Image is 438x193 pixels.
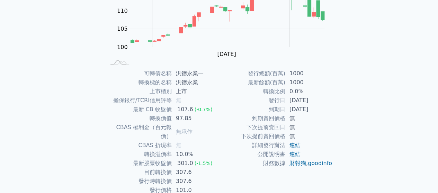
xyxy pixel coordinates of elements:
td: 下次提前賣回日 [219,123,285,132]
td: 轉換價值 [106,114,172,123]
a: goodinfo [308,160,332,166]
td: 無 [285,123,333,132]
td: 下次提前賣回價格 [219,132,285,141]
td: 擔保銀行/TCRI信用評等 [106,96,172,105]
td: [DATE] [285,105,333,114]
a: 連結 [289,151,301,157]
td: 1000 [285,69,333,78]
td: 發行總額(百萬) [219,69,285,78]
td: 到期日 [219,105,285,114]
div: 107.6 [176,105,195,114]
td: 10.0% [172,150,219,159]
span: (-1.5%) [195,161,213,166]
a: 財報狗 [289,160,306,166]
a: 連結 [289,142,301,148]
td: 發行日 [219,96,285,105]
td: 財務數據 [219,159,285,168]
td: 汎德永業 [172,78,219,87]
tspan: 105 [117,26,128,32]
td: 最新餘額(百萬) [219,78,285,87]
td: CBAS 折現率 [106,141,172,150]
td: [DATE] [285,96,333,105]
td: 最新 CB 收盤價 [106,105,172,114]
td: 發行時轉換價 [106,177,172,186]
td: 公開說明書 [219,150,285,159]
tspan: 110 [117,8,128,14]
div: 301.0 [176,159,195,168]
span: 無承作 [176,128,193,135]
td: 轉換比例 [219,87,285,96]
td: 307.6 [172,168,219,177]
td: CBAS 權利金（百元報價） [106,123,172,141]
td: 97.85 [172,114,219,123]
td: 0.0% [285,87,333,96]
td: , [285,159,333,168]
span: (-0.7%) [195,107,213,112]
td: 轉換標的名稱 [106,78,172,87]
tspan: [DATE] [217,51,236,57]
td: 可轉債名稱 [106,69,172,78]
td: 轉換溢價率 [106,150,172,159]
td: 目前轉換價 [106,168,172,177]
td: 汎德永業一 [172,69,219,78]
td: 上市 [172,87,219,96]
td: 上市櫃別 [106,87,172,96]
td: 詳細發行辦法 [219,141,285,150]
td: 無 [285,114,333,123]
td: 無 [285,132,333,141]
tspan: 100 [117,44,128,50]
td: 1000 [285,78,333,87]
span: 無 [176,142,181,148]
td: 307.6 [172,177,219,186]
td: 最新股票收盤價 [106,159,172,168]
td: 到期賣回價格 [219,114,285,123]
span: 無 [176,97,181,104]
